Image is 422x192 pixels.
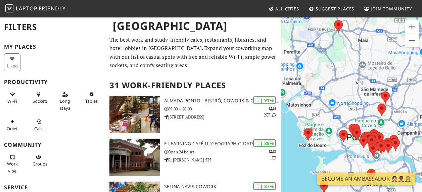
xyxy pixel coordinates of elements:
[5,3,66,15] a: LaptopFriendly LaptopFriendly
[164,98,281,104] h3: Almada Ponto - Bistrô, Cowork & Concept Store
[109,75,277,96] h2: 31 Work-Friendly Places
[4,79,101,85] h3: Productivity
[266,3,302,15] a: All Cities
[7,161,18,174] span: People working
[33,161,47,167] span: Group tables
[31,116,47,134] button: Calls
[34,126,43,132] span: Video/audio calls
[316,6,355,12] span: Suggest Places
[371,6,412,12] span: Join Community
[405,20,419,34] button: Zoom in
[4,17,101,37] h2: Filters
[164,149,281,155] p: Open 24 hours
[253,96,276,104] div: | 91%
[109,139,160,176] img: e-learning Café U.Porto
[264,105,276,118] p: 4 2 1
[105,139,281,176] a: e-learning Café U.Porto | 88% 31 e-learning Café U.[GEOGRAPHIC_DATA] Open 24 hours R. [PERSON_NAM...
[269,148,276,161] p: 3 1
[39,5,65,12] span: Friendly
[107,17,280,35] h1: [GEOGRAPHIC_DATA]
[109,36,277,70] p: The best work and study-friendly cafes, restaurants, libraries, and hotel lobbies in [GEOGRAPHIC_...
[60,98,70,111] span: Long stays
[31,152,47,170] button: Groups
[253,139,276,147] div: | 88%
[317,173,415,185] a: Become an Ambassador 🤵🏻‍♀️🤵🏾‍♂️🤵🏼‍♀️
[4,142,101,148] h3: Community
[85,98,98,104] span: Work-friendly tables
[57,89,73,113] button: Long stays
[253,182,276,190] div: | 87%
[164,106,281,112] p: 09:00 – 20:00
[275,6,299,12] span: All Cities
[7,126,18,132] span: Quiet
[4,184,101,191] h3: Service
[4,89,20,107] button: Wi-Fi
[164,184,281,190] h3: Selina Navis CoWork
[361,3,415,15] a: Join Community
[105,96,281,133] a: Almada Ponto - Bistrô, Cowork & Concept Store | 91% 421 Almada Ponto - Bistrô, Cowork & Concept S...
[16,5,38,12] span: Laptop
[4,116,20,134] button: Quiet
[306,3,357,15] a: Suggest Places
[109,96,160,133] img: Almada Ponto - Bistrô, Cowork & Concept Store
[7,98,17,104] span: Stable Wi-Fi
[4,152,20,176] button: Work vibe
[31,89,47,107] button: Sockets
[33,98,48,104] span: Power sockets
[164,157,281,163] p: R. [PERSON_NAME] 535
[4,44,101,50] h3: My Places
[164,141,281,147] h3: e-learning Café U.[GEOGRAPHIC_DATA]
[5,4,13,12] img: LaptopFriendly
[164,114,281,120] p: [STREET_ADDRESS]
[83,89,100,107] button: Tables
[405,34,419,47] button: Zoom out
